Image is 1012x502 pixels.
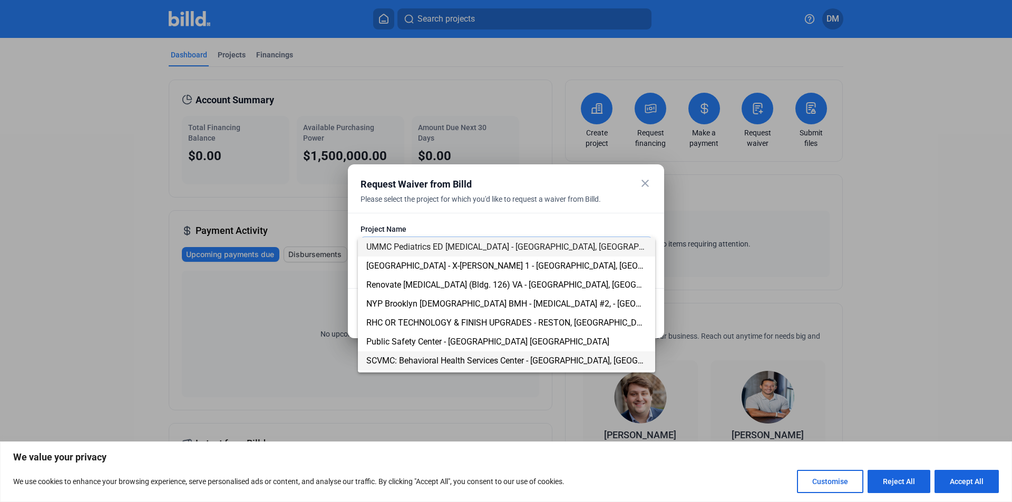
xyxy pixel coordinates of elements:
[366,242,678,252] span: UMMC Pediatrics ED [MEDICAL_DATA] - [GEOGRAPHIC_DATA], [GEOGRAPHIC_DATA]
[868,470,930,493] button: Reject All
[366,337,609,347] span: Public Safety Center - [GEOGRAPHIC_DATA] [GEOGRAPHIC_DATA]
[366,280,692,290] span: Renovate [MEDICAL_DATA] (Bldg. 126) VA - [GEOGRAPHIC_DATA], [GEOGRAPHIC_DATA]
[366,299,779,309] span: NYP Brooklyn [DEMOGRAPHIC_DATA] BMH - [MEDICAL_DATA] #2, - [GEOGRAPHIC_DATA] [GEOGRAPHIC_DATA]
[366,261,699,271] span: [GEOGRAPHIC_DATA] - X-[PERSON_NAME] 1 - [GEOGRAPHIC_DATA], [GEOGRAPHIC_DATA]
[13,475,565,488] p: We use cookies to enhance your browsing experience, serve personalised ads or content, and analys...
[797,470,863,493] button: Customise
[366,318,654,328] span: RHC OR TECHNOLOGY & FINISH UPGRADES - RESTON, [GEOGRAPHIC_DATA]
[935,470,999,493] button: Accept All
[366,356,693,366] span: SCVMC: Behavioral Health Services Center - [GEOGRAPHIC_DATA], [GEOGRAPHIC_DATA]
[13,451,999,464] p: We value your privacy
